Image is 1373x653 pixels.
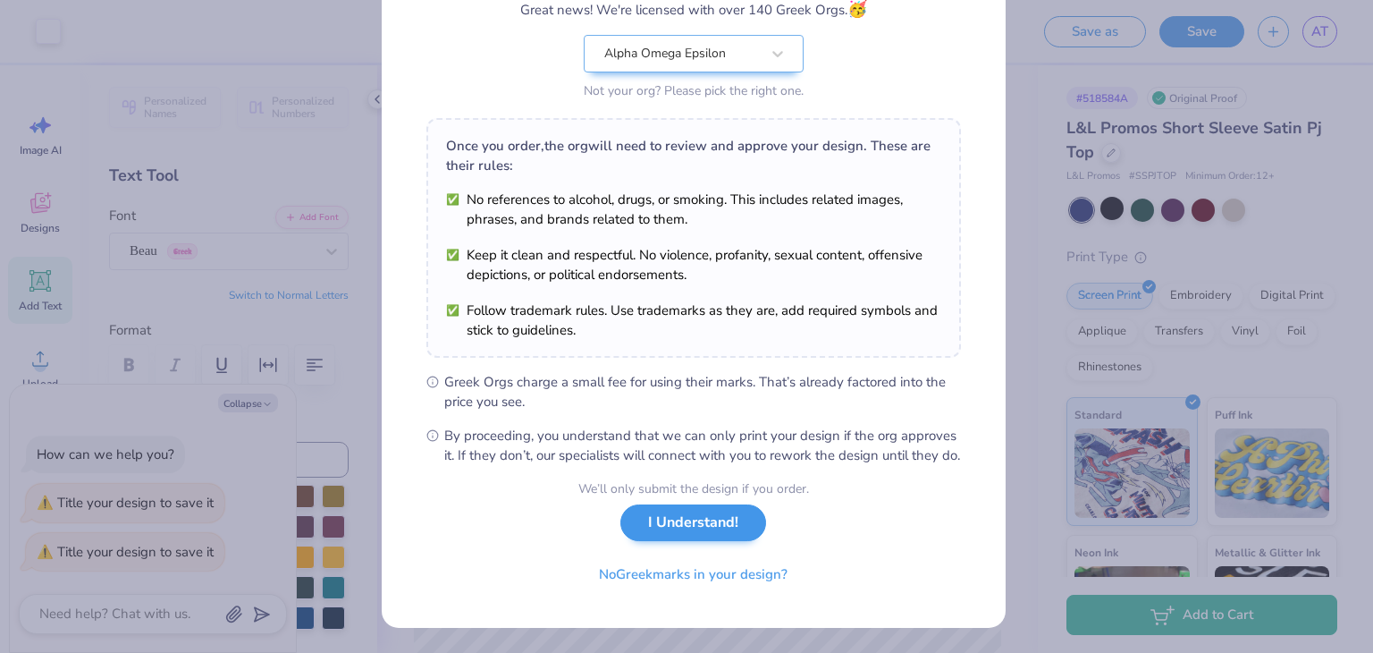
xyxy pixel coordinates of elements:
span: By proceeding, you understand that we can only print your design if the org approves it. If they ... [444,426,961,465]
li: Keep it clean and respectful. No violence, profanity, sexual content, offensive depictions, or po... [446,245,941,284]
div: We’ll only submit the design if you order. [578,479,809,498]
div: Once you order, the org will need to review and approve your design. These are their rules: [446,136,941,175]
button: NoGreekmarks in your design? [584,556,803,593]
button: I Understand! [620,505,766,541]
div: Not your org? Please pick the right one. [584,81,804,100]
span: Greek Orgs charge a small fee for using their marks. That’s already factored into the price you see. [444,372,961,411]
li: No references to alcohol, drugs, or smoking. This includes related images, phrases, and brands re... [446,190,941,229]
li: Follow trademark rules. Use trademarks as they are, add required symbols and stick to guidelines. [446,301,941,340]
